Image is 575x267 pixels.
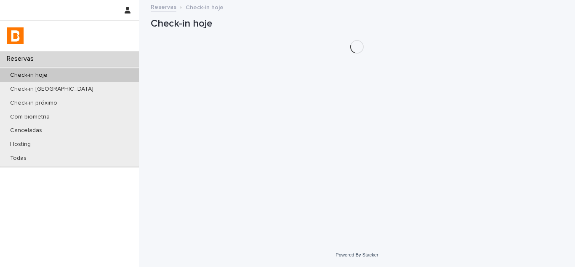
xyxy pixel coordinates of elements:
[3,86,100,93] p: Check-in [GEOGRAPHIC_DATA]
[151,2,176,11] a: Reservas
[3,113,56,121] p: Com biometria
[3,155,33,162] p: Todas
[3,141,37,148] p: Hosting
[186,2,224,11] p: Check-in hoje
[335,252,378,257] a: Powered By Stacker
[3,100,64,107] p: Check-in próximo
[3,127,49,134] p: Canceladas
[3,55,40,63] p: Reservas
[151,18,563,30] h1: Check-in hoje
[7,27,24,44] img: zVaNuJHRTjyIjT5M9Xd5
[3,72,54,79] p: Check-in hoje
